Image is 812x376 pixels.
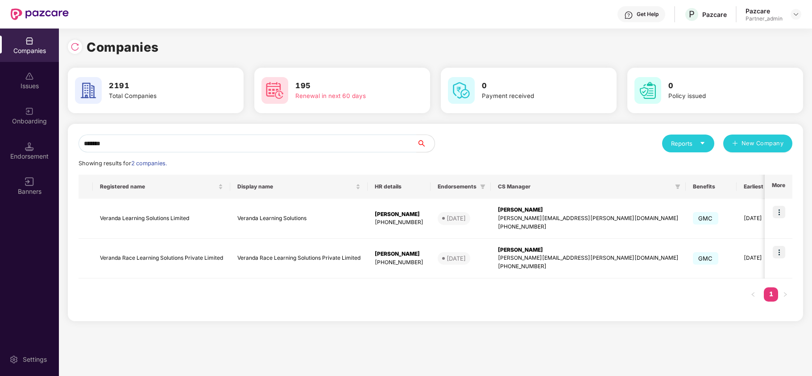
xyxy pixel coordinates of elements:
span: caret-down [700,140,705,146]
img: svg+xml;base64,PHN2ZyBpZD0iU2V0dGluZy0yMHgyMCIgeG1sbnM9Imh0dHA6Ly93d3cudzMub3JnLzIwMDAvc3ZnIiB3aW... [9,355,18,364]
td: [DATE] [737,239,794,279]
h3: 0 [668,80,774,92]
img: svg+xml;base64,PHN2ZyBpZD0iRHJvcGRvd24tMzJ4MzIiIHhtbG5zPSJodHRwOi8vd3d3LnczLm9yZy8yMDAwL3N2ZyIgd2... [792,11,800,18]
span: 2 companies. [131,160,167,167]
img: svg+xml;base64,PHN2ZyBpZD0iUmVsb2FkLTMyeDMyIiB4bWxucz0iaHR0cDovL3d3dy53My5vcmcvMjAwMC9zdmciIHdpZH... [70,42,79,51]
th: Benefits [686,175,737,199]
img: svg+xml;base64,PHN2ZyBpZD0iSXNzdWVzX2Rpc2FibGVkIiB4bWxucz0iaHR0cDovL3d3dy53My5vcmcvMjAwMC9zdmciIH... [25,72,34,81]
img: icon [773,246,785,258]
div: Pazcare [746,7,783,15]
img: svg+xml;base64,PHN2ZyBpZD0iQ29tcGFuaWVzIiB4bWxucz0iaHR0cDovL3d3dy53My5vcmcvMjAwMC9zdmciIHdpZHRoPS... [25,37,34,45]
div: Pazcare [702,10,727,19]
div: Total Companies [109,91,214,101]
img: svg+xml;base64,PHN2ZyB4bWxucz0iaHR0cDovL3d3dy53My5vcmcvMjAwMC9zdmciIHdpZHRoPSI2MCIgaGVpZ2h0PSI2MC... [634,77,661,104]
th: Registered name [93,175,230,199]
span: search [416,140,435,147]
td: Veranda Race Learning Solutions Private Limited [93,239,230,279]
div: [PERSON_NAME][EMAIL_ADDRESS][PERSON_NAME][DOMAIN_NAME] [498,214,679,223]
div: Renewal in next 60 days [295,91,401,101]
span: Display name [237,183,354,190]
button: search [416,135,435,152]
span: filter [673,181,682,192]
h3: 2191 [109,80,214,92]
h1: Companies [87,37,159,57]
li: Next Page [778,287,792,302]
span: GMC [693,212,718,225]
span: right [783,292,788,297]
h3: 195 [295,80,401,92]
img: svg+xml;base64,PHN2ZyB3aWR0aD0iMjAiIGhlaWdodD0iMjAiIHZpZXdCb3g9IjAgMCAyMCAyMCIgZmlsbD0ibm9uZSIgeG... [25,107,34,116]
div: [PHONE_NUMBER] [498,223,679,231]
span: CS Manager [498,183,671,190]
div: [PHONE_NUMBER] [375,218,423,227]
th: More [765,175,792,199]
img: svg+xml;base64,PHN2ZyB4bWxucz0iaHR0cDovL3d3dy53My5vcmcvMjAwMC9zdmciIHdpZHRoPSI2MCIgaGVpZ2h0PSI2MC... [75,77,102,104]
span: filter [675,184,680,189]
span: GMC [693,252,718,265]
span: Showing results for [79,160,167,167]
span: New Company [742,139,784,148]
div: Partner_admin [746,15,783,22]
button: plusNew Company [723,135,792,152]
span: left [750,292,756,297]
td: Veranda Learning Solutions [230,199,368,239]
span: P [689,9,695,20]
th: Display name [230,175,368,199]
img: icon [773,206,785,218]
div: [PERSON_NAME][EMAIL_ADDRESS][PERSON_NAME][DOMAIN_NAME] [498,254,679,262]
a: 1 [764,287,778,301]
button: right [778,287,792,302]
div: [DATE] [447,214,466,223]
span: Endorsements [438,183,476,190]
div: Policy issued [668,91,774,101]
div: [PERSON_NAME] [375,250,423,258]
div: [DATE] [447,254,466,263]
li: 1 [764,287,778,302]
div: [PERSON_NAME] [498,206,679,214]
div: [PERSON_NAME] [375,210,423,219]
td: Veranda Learning Solutions Limited [93,199,230,239]
button: left [746,287,760,302]
div: [PHONE_NUMBER] [375,258,423,267]
img: svg+xml;base64,PHN2ZyBpZD0iSGVscC0zMngzMiIgeG1sbnM9Imh0dHA6Ly93d3cudzMub3JnLzIwMDAvc3ZnIiB3aWR0aD... [624,11,633,20]
div: Get Help [637,11,659,18]
div: Payment received [482,91,587,101]
span: Registered name [100,183,216,190]
td: [DATE] [737,199,794,239]
div: [PHONE_NUMBER] [498,262,679,271]
img: New Pazcare Logo [11,8,69,20]
span: plus [732,140,738,147]
span: filter [480,184,485,189]
img: svg+xml;base64,PHN2ZyB4bWxucz0iaHR0cDovL3d3dy53My5vcmcvMjAwMC9zdmciIHdpZHRoPSI2MCIgaGVpZ2h0PSI2MC... [448,77,475,104]
img: svg+xml;base64,PHN2ZyB3aWR0aD0iMTYiIGhlaWdodD0iMTYiIHZpZXdCb3g9IjAgMCAxNiAxNiIgZmlsbD0ibm9uZSIgeG... [25,177,34,186]
div: [PERSON_NAME] [498,246,679,254]
li: Previous Page [746,287,760,302]
span: filter [478,181,487,192]
img: svg+xml;base64,PHN2ZyB4bWxucz0iaHR0cDovL3d3dy53My5vcmcvMjAwMC9zdmciIHdpZHRoPSI2MCIgaGVpZ2h0PSI2MC... [261,77,288,104]
img: svg+xml;base64,PHN2ZyB3aWR0aD0iMTQuNSIgaGVpZ2h0PSIxNC41IiB2aWV3Qm94PSIwIDAgMTYgMTYiIGZpbGw9Im5vbm... [25,142,34,151]
div: Reports [671,139,705,148]
td: Veranda Race Learning Solutions Private Limited [230,239,368,279]
div: Settings [20,355,50,364]
th: HR details [368,175,431,199]
h3: 0 [482,80,587,92]
th: Earliest Renewal [737,175,794,199]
